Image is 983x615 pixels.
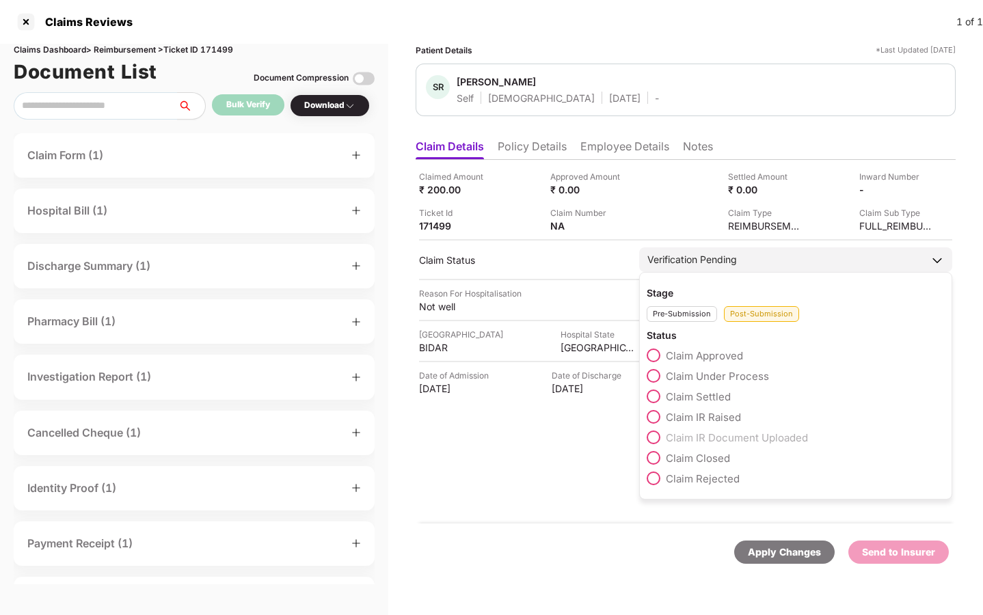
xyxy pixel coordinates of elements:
span: plus [351,483,361,493]
div: Claim Sub Type [859,206,934,219]
div: Reason For Hospitalisation [419,287,522,300]
div: [DATE] [552,382,627,395]
span: plus [351,206,361,215]
div: SR [426,75,450,99]
div: [DATE] [609,92,641,105]
li: Notes [683,139,713,159]
div: ₹ 0.00 [550,183,625,196]
div: - [859,183,934,196]
span: plus [351,317,361,327]
span: Claim Approved [666,349,743,362]
div: Claim Type [728,206,803,219]
div: - [655,92,659,105]
div: REIMBURSEMENT [728,219,803,232]
span: plus [351,538,361,548]
div: ₹ 200.00 [419,183,494,196]
h1: Document List [14,57,157,87]
img: svg+xml;base64,PHN2ZyBpZD0iRHJvcGRvd24tMzJ4MzIiIHhtbG5zPSJodHRwOi8vd3d3LnczLm9yZy8yMDAwL3N2ZyIgd2... [345,100,355,111]
div: [PERSON_NAME] [457,75,536,88]
div: Stage [647,286,945,299]
div: Verification Pending [647,252,737,267]
div: Post-Submission [724,306,799,322]
div: [GEOGRAPHIC_DATA] [419,328,503,341]
div: Investigation Report (1) [27,368,151,385]
div: Date of Admission [419,369,494,382]
span: Claim Settled [666,390,731,403]
div: Approved Amount [550,170,625,183]
div: NA [550,219,625,232]
div: Claim Status [419,254,625,266]
img: svg+xml;base64,PHN2ZyBpZD0iVG9nZ2xlLTMyeDMyIiB4bWxucz0iaHR0cDovL3d3dy53My5vcmcvMjAwMC9zdmciIHdpZH... [353,68,375,90]
div: Self [457,92,474,105]
div: Claim Number [550,206,625,219]
span: plus [351,428,361,437]
div: *Last Updated [DATE] [876,44,956,57]
li: Policy Details [498,139,567,159]
div: BIDAR [419,341,494,354]
div: [DEMOGRAPHIC_DATA] [488,92,595,105]
span: plus [351,261,361,271]
div: [GEOGRAPHIC_DATA] [561,341,636,354]
div: Patient Details [416,44,472,57]
span: Claim IR Document Uploaded [666,431,808,444]
div: Claimed Amount [419,170,494,183]
div: Date of Discharge [552,369,627,382]
span: search [177,100,205,111]
li: Employee Details [580,139,669,159]
div: Pharmacy Bill (1) [27,313,116,330]
span: plus [351,150,361,160]
span: plus [351,372,361,382]
div: Not well [419,300,494,313]
div: Claim Form (1) [27,147,103,164]
div: Claims Reviews [37,15,133,29]
div: Settled Amount [728,170,803,183]
div: Inward Number [859,170,934,183]
div: 171499 [419,219,494,232]
div: Status [647,329,945,342]
div: Claims Dashboard > Reimbursement > Ticket ID 171499 [14,44,375,57]
div: Ticket Id [419,206,494,219]
div: 1 of 1 [956,14,983,29]
div: Payment Receipt (1) [27,535,133,552]
div: ₹ 0.00 [728,183,803,196]
button: search [177,92,206,120]
div: Cancelled Cheque (1) [27,424,141,441]
span: Claim Closed [666,452,730,465]
div: Hospital State [561,328,636,341]
span: Claim Under Process [666,370,769,383]
div: Hospital Bill (1) [27,202,107,219]
span: Claim IR Raised [666,411,741,424]
div: Download [304,99,355,112]
span: Claim Rejected [666,472,740,485]
div: FULL_REIMBURSEMENT [859,219,934,232]
div: Pre-Submission [647,306,717,322]
img: downArrowIcon [930,254,944,267]
div: Send to Insurer [862,545,935,560]
div: Discharge Summary (1) [27,258,150,275]
div: Document Compression [254,72,349,85]
div: Apply Changes [748,545,821,560]
div: [DATE] [419,382,494,395]
div: Bulk Verify [226,98,270,111]
div: Identity Proof (1) [27,480,116,497]
li: Claim Details [416,139,484,159]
